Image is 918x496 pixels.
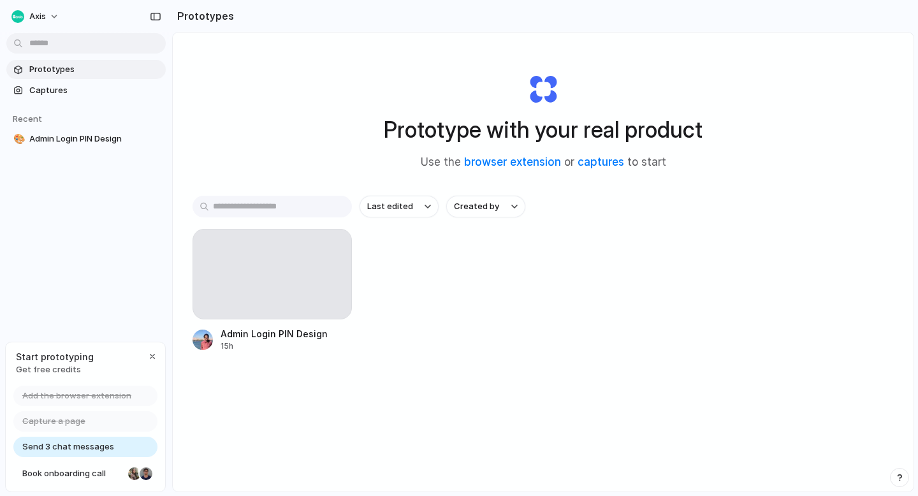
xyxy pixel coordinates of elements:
[13,113,42,124] span: Recent
[193,229,352,352] a: Admin Login PIN Design15h
[446,196,525,217] button: Created by
[138,466,154,481] div: Christian Iacullo
[221,340,328,352] div: 15h
[384,113,703,147] h1: Prototype with your real product
[6,81,166,100] a: Captures
[29,10,46,23] span: Axis
[13,132,22,147] div: 🎨
[22,441,114,453] span: Send 3 chat messages
[11,133,24,145] button: 🎨
[22,467,123,480] span: Book onboarding call
[464,156,561,168] a: browser extension
[421,154,666,171] span: Use the or to start
[6,60,166,79] a: Prototypes
[22,390,131,402] span: Add the browser extension
[6,6,66,27] button: Axis
[578,156,624,168] a: captures
[22,415,85,428] span: Capture a page
[13,463,157,484] a: Book onboarding call
[127,466,142,481] div: Nicole Kubica
[367,200,413,213] span: Last edited
[454,200,499,213] span: Created by
[16,350,94,363] span: Start prototyping
[29,84,161,97] span: Captures
[360,196,439,217] button: Last edited
[29,63,161,76] span: Prototypes
[172,8,234,24] h2: Prototypes
[221,327,328,340] div: Admin Login PIN Design
[16,363,94,376] span: Get free credits
[29,133,161,145] span: Admin Login PIN Design
[6,129,166,149] a: 🎨Admin Login PIN Design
